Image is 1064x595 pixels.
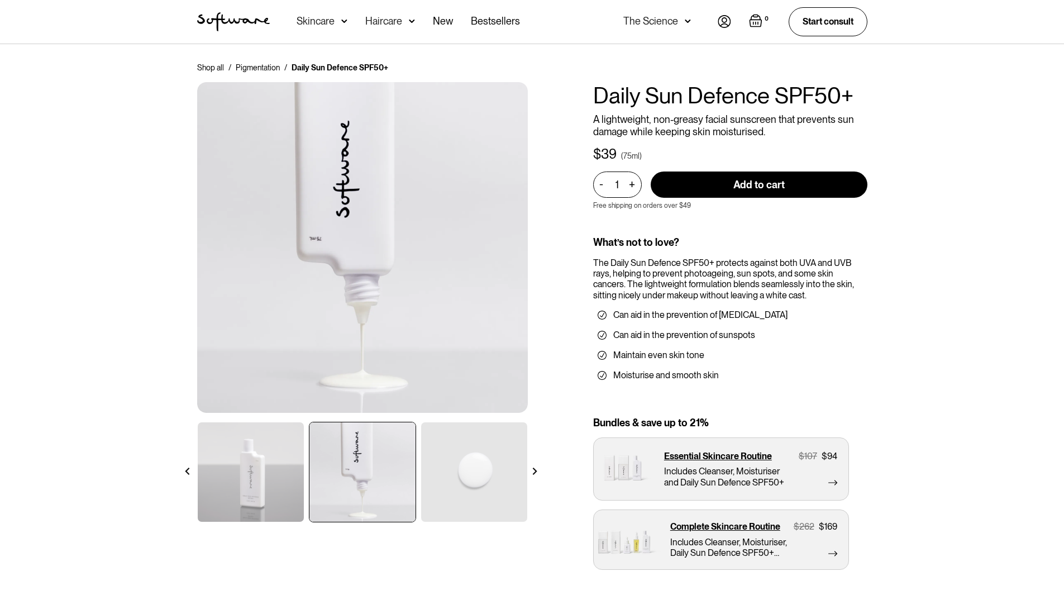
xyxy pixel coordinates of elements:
[827,451,837,461] div: 94
[670,537,797,558] p: Includes Cleanser, Moisturiser, Daily Sun Defence SPF50+ Vitamin C + Ferulic Serum, [MEDICAL_DATA...
[794,521,799,532] div: $
[799,451,804,461] div: $
[789,7,867,36] a: Start consult
[197,12,270,31] img: Software Logo
[664,451,772,461] p: Essential Skincare Routine
[593,202,691,210] p: Free shipping on orders over $49
[593,146,601,163] div: $
[621,150,642,161] div: (75ml)
[623,16,678,27] div: The Science
[184,468,191,475] img: arrow left
[284,62,287,73] div: /
[409,16,415,27] img: arrow down
[593,258,867,301] div: The Daily Sun Defence SPF50+ protects against both UVA and UVB rays, helping to prevent photoagei...
[365,16,402,27] div: Haircare
[749,14,771,30] a: Open empty cart
[598,370,863,381] li: Moisturise and smooth skin
[236,62,280,73] a: Pigmentation
[685,16,691,27] img: arrow down
[593,82,867,109] h1: Daily Sun Defence SPF50+
[824,521,837,532] div: 169
[762,14,771,24] div: 0
[593,113,867,137] p: A lightweight, non-greasy facial sunscreen that prevents sun damage while keeping skin moisturised.
[593,417,867,429] div: Bundles & save up to 21%
[799,521,814,532] div: 262
[292,62,388,73] div: Daily Sun Defence SPF50+
[651,172,867,198] input: Add to cart
[822,451,827,461] div: $
[664,466,791,487] p: Includes Cleanser, Moisturiser and Daily Sun Defence SPF50+
[197,12,270,31] a: home
[593,437,849,501] a: Essential Skincare Routine$107$94Includes Cleanser, Moisturiser and Daily Sun Defence SPF50+
[197,62,224,73] a: Shop all
[531,468,538,475] img: arrow right
[804,451,817,461] div: 107
[341,16,347,27] img: arrow down
[598,330,863,341] li: Can aid in the prevention of sunspots
[228,62,231,73] div: /
[670,521,780,532] p: Complete Skincare Routine
[626,178,638,191] div: +
[297,16,335,27] div: Skincare
[593,236,867,249] div: What’s not to love?
[598,310,863,321] li: Can aid in the prevention of [MEDICAL_DATA]
[601,146,617,163] div: 39
[599,178,607,191] div: -
[598,350,863,361] li: Maintain even skin tone
[593,510,849,569] a: Complete Skincare Routine$262$169Includes Cleanser, Moisturiser, Daily Sun Defence SPF50+ Vitamin...
[819,521,824,532] div: $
